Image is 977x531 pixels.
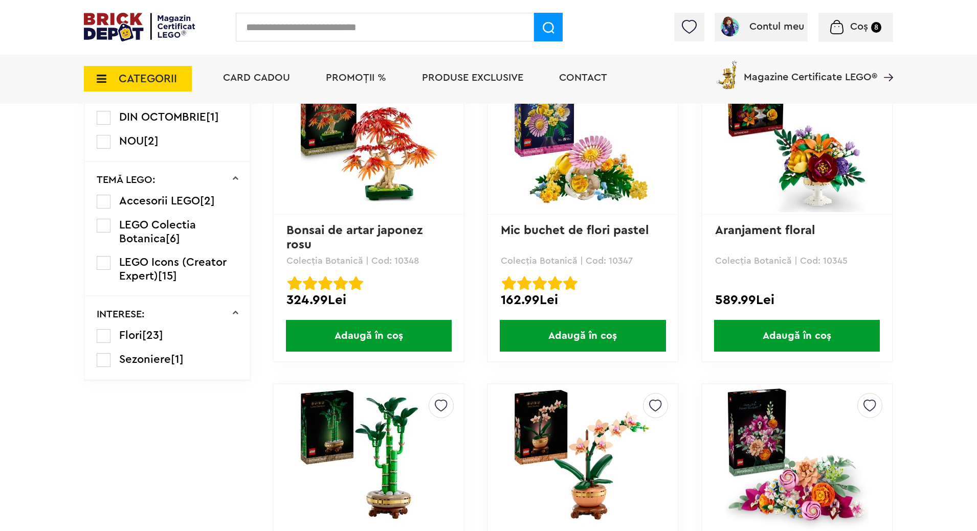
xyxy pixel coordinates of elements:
[158,270,177,282] span: [15]
[119,73,177,84] span: CATEGORII
[511,69,654,212] img: Mic buchet de flori pastel
[97,175,156,185] p: TEMĂ LEGO:
[725,386,869,529] img: Buchet de flori roz
[548,276,562,290] img: Evaluare cu stele
[715,224,815,237] a: Aranjament floral
[286,256,451,265] p: Colecția Botanică | Cod: 10348
[287,276,302,290] img: Evaluare cu stele
[97,309,145,319] p: INTERESE:
[303,276,317,290] img: Evaluare cu stele
[715,256,879,265] p: Colecția Botanică | Cod: 10345
[500,320,665,352] span: Adaugă în coș
[559,73,607,83] a: Contact
[119,257,227,282] span: LEGO Icons (Creator Expert)
[871,22,881,33] small: 8
[206,111,219,123] span: [1]
[119,135,144,147] span: NOU
[501,224,649,237] a: Mic buchet de flori pastel
[142,330,163,341] span: [23]
[119,330,142,341] span: Flori
[488,320,678,352] a: Adaugă în coș
[326,73,386,83] a: PROMOȚII %
[517,276,531,290] img: Evaluare cu stele
[502,276,516,290] img: Evaluare cu stele
[119,111,206,123] span: DIN OCTOMBRIE
[563,276,578,290] img: Evaluare cu stele
[877,59,893,69] a: Magazine Certificate LEGO®
[119,219,196,244] span: LEGO Colectia Botanica
[511,386,654,529] img: Mini orhidee
[119,195,200,206] span: Accesorii LEGO
[719,21,804,32] a: Contul meu
[702,320,892,352] a: Adaugă în coș
[297,69,440,212] img: Bonsai de artar japonez rosu
[501,256,665,265] p: Colecția Botanică | Cod: 10347
[532,276,547,290] img: Evaluare cu stele
[744,59,877,82] span: Magazine Certificate LEGO®
[274,320,463,352] a: Adaugă în coș
[119,354,171,365] span: Sezoniere
[334,276,348,290] img: Evaluare cu stele
[286,224,426,251] a: Bonsai de artar japonez rosu
[286,293,451,307] div: 324.99Lei
[166,233,180,244] span: [6]
[749,21,804,32] span: Contul meu
[850,21,868,32] span: Coș
[171,354,184,365] span: [1]
[286,320,452,352] span: Adaugă în coș
[725,69,869,212] img: Aranjament floral
[422,73,523,83] a: Produse exclusive
[318,276,332,290] img: Evaluare cu stele
[297,386,440,529] img: Bambus norocos
[223,73,290,83] a: Card Cadou
[349,276,363,290] img: Evaluare cu stele
[714,320,880,352] span: Adaugă în coș
[200,195,215,206] span: [2]
[144,135,159,147] span: [2]
[501,293,665,307] div: 162.99Lei
[715,293,879,307] div: 589.99Lei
